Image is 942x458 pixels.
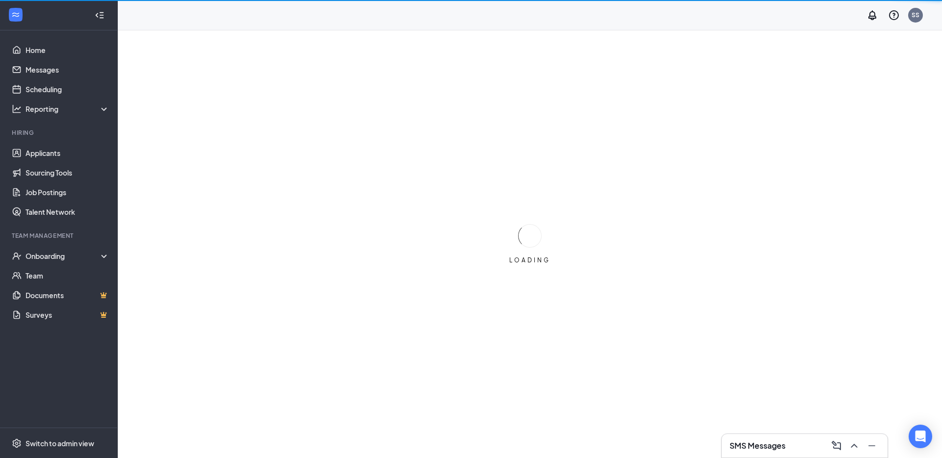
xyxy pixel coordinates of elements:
button: ComposeMessage [829,438,844,454]
a: Scheduling [26,79,109,99]
svg: ChevronUp [848,440,860,452]
div: Switch to admin view [26,438,94,448]
a: Team [26,266,109,285]
svg: UserCheck [12,251,22,261]
div: SS [912,11,919,19]
button: ChevronUp [846,438,862,454]
a: SurveysCrown [26,305,109,325]
a: Talent Network [26,202,109,222]
a: Home [26,40,109,60]
a: Sourcing Tools [26,163,109,182]
h3: SMS Messages [730,440,785,451]
button: Minimize [864,438,880,454]
svg: Collapse [95,10,105,20]
div: Team Management [12,231,107,240]
a: Applicants [26,143,109,163]
div: Open Intercom Messenger [909,425,932,448]
div: Hiring [12,128,107,137]
svg: Minimize [866,440,878,452]
div: Reporting [26,104,110,114]
svg: Settings [12,438,22,448]
svg: Analysis [12,104,22,114]
div: Onboarding [26,251,101,261]
div: LOADING [505,256,554,264]
svg: Notifications [866,9,878,21]
a: Messages [26,60,109,79]
a: DocumentsCrown [26,285,109,305]
svg: WorkstreamLogo [11,10,21,20]
svg: ComposeMessage [831,440,842,452]
svg: QuestionInfo [888,9,900,21]
a: Job Postings [26,182,109,202]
